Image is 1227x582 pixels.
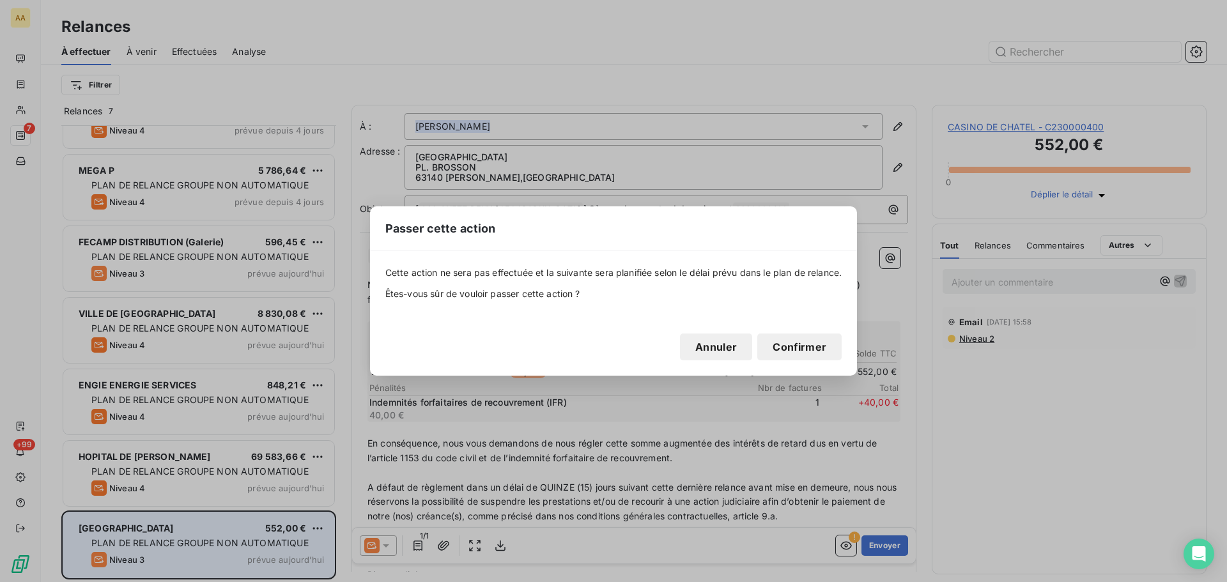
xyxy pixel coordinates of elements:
[757,333,842,360] button: Confirmer
[385,287,842,300] span: Êtes-vous sûr de vouloir passer cette action ?
[385,220,496,237] span: Passer cette action
[385,266,842,279] span: Cette action ne sera pas effectuée et la suivante sera planifiée selon le délai prévu dans le pla...
[680,333,752,360] button: Annuler
[1184,539,1214,569] div: Open Intercom Messenger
